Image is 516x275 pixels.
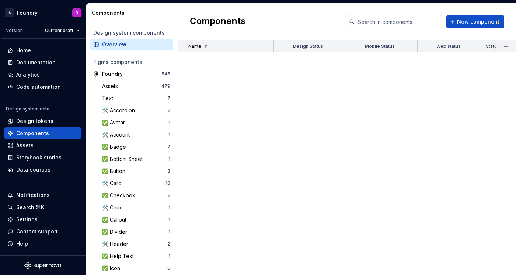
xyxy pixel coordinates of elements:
[90,39,173,50] a: Overview
[457,18,499,25] span: New component
[45,28,73,34] span: Current draft
[168,253,170,259] div: 1
[102,253,137,260] div: ✅ Help Text
[365,43,395,49] p: Mobile Status
[355,15,442,28] input: Search in components...
[99,80,173,92] a: Assets479
[4,226,81,237] button: Contact support
[102,131,133,138] div: 🛠️ Account
[188,43,201,49] p: Name
[42,25,83,36] button: Current draft
[99,92,173,104] a: Text7
[99,129,173,141] a: 🛠️ Account1
[17,9,38,17] div: Foundry
[24,262,61,269] svg: Supernova Logo
[4,69,81,81] a: Analytics
[99,238,173,250] a: 🛠️ Header2
[102,41,170,48] div: Overview
[102,180,125,187] div: 🛠️ Card
[4,140,81,151] a: Assets
[4,45,81,56] a: Home
[102,82,121,90] div: Assets
[90,68,173,80] a: Foundry545
[16,71,40,78] div: Analytics
[93,29,170,36] div: Design system components
[102,155,146,163] div: ✅ Bottom Sheet
[4,214,81,225] a: Settings
[168,217,170,223] div: 1
[168,205,170,211] div: 1
[16,142,34,149] div: Assets
[99,153,173,165] a: ✅ Bottom Sheet1
[99,190,173,201] a: ✅ Checkbox2
[168,132,170,138] div: 1
[92,9,175,17] div: Components
[102,95,116,102] div: Text
[16,117,53,125] div: Design tokens
[16,240,28,247] div: Help
[102,228,130,236] div: ✅ Divider
[102,107,138,114] div: 🛠️ Accordion
[168,120,170,126] div: 1
[16,228,58,235] div: Contact support
[99,117,173,128] a: ✅ Avatar1
[168,229,170,235] div: 1
[4,189,81,201] button: Notifications
[16,191,50,199] div: Notifications
[102,216,129,223] div: ✅ Callout
[102,70,123,78] div: Foundry
[102,119,128,126] div: ✅ Avatar
[6,28,23,34] div: Version
[4,57,81,68] a: Documentation
[5,8,14,17] div: A
[99,105,173,116] a: 🛠️ Accordion2
[161,71,170,77] div: 545
[167,193,170,198] div: 2
[4,127,81,139] a: Components
[293,43,323,49] p: Design Status
[167,168,170,174] div: 3
[99,214,173,226] a: ✅ Callout1
[16,204,44,211] div: Search ⌘K
[99,165,173,177] a: ✅ Button3
[167,107,170,113] div: 2
[99,226,173,238] a: ✅ Divider1
[4,164,81,176] a: Data sources
[76,10,78,16] div: B
[16,47,31,54] div: Home
[99,141,173,153] a: ✅ Badge2
[93,59,170,66] div: Figma components
[6,106,49,112] div: Design system data
[167,144,170,150] div: 2
[102,168,128,175] div: ✅ Button
[168,156,170,162] div: 1
[16,216,38,223] div: Settings
[16,59,56,66] div: Documentation
[165,180,170,186] div: 10
[486,43,513,49] p: Status notes
[102,240,131,248] div: 🛠️ Header
[167,241,170,247] div: 2
[102,265,123,272] div: ✅ Icon
[190,15,245,28] h2: Components
[436,43,461,49] p: Web status
[102,143,129,151] div: ✅ Badge
[1,5,84,21] button: AFoundryB
[16,83,61,91] div: Code automation
[16,130,49,137] div: Components
[4,152,81,163] a: Storybook stories
[16,154,62,161] div: Storybook stories
[161,83,170,89] div: 479
[4,238,81,250] button: Help
[167,95,170,101] div: 7
[16,166,50,173] div: Data sources
[102,204,124,211] div: 🛠️ Chip
[4,81,81,93] a: Code automation
[167,265,170,271] div: 6
[99,177,173,189] a: 🛠️ Card10
[99,202,173,214] a: 🛠️ Chip1
[446,15,504,28] button: New component
[4,115,81,127] a: Design tokens
[4,201,81,213] button: Search ⌘K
